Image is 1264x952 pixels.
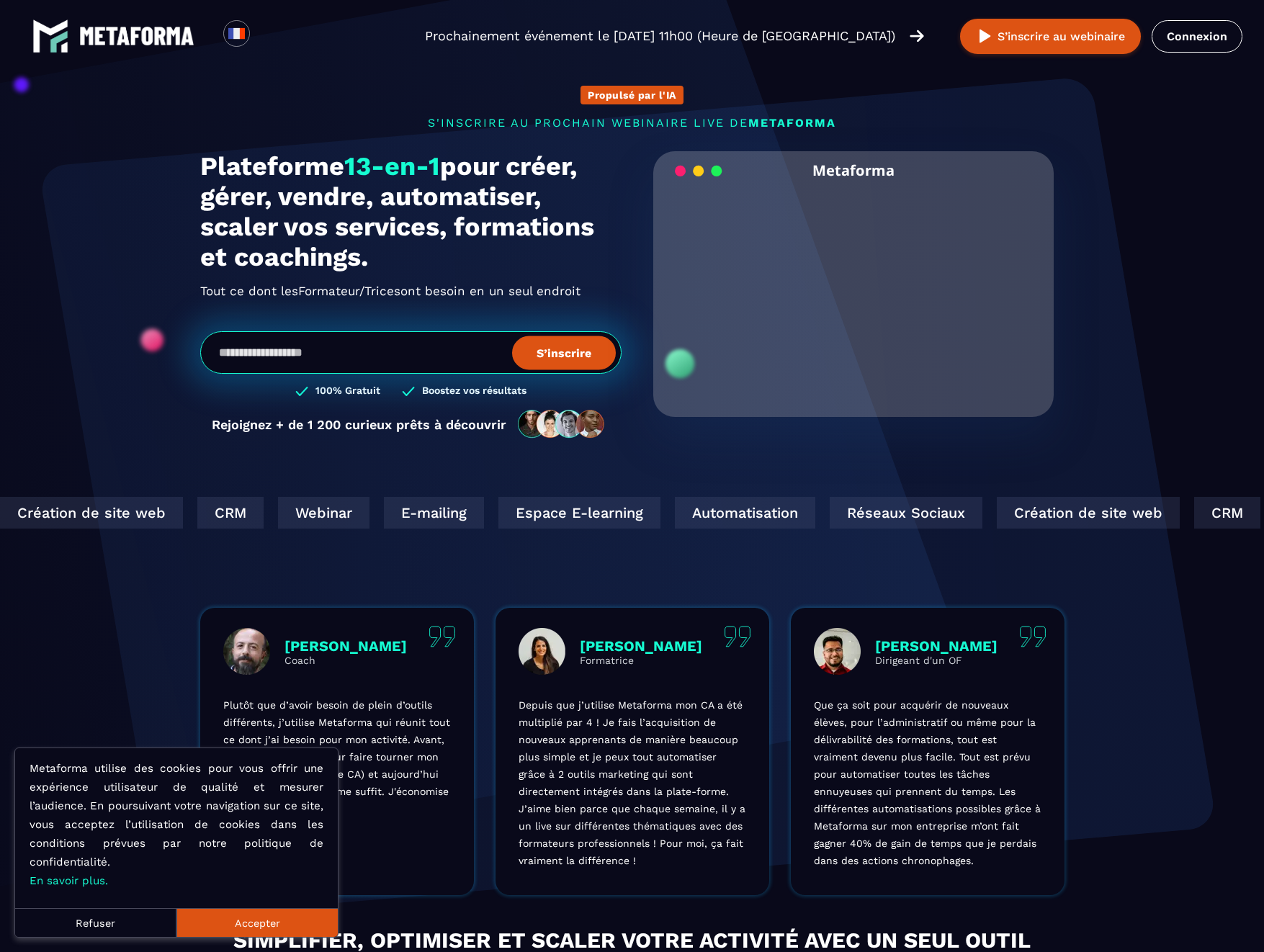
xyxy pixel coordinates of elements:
[1194,497,1260,529] div: CRM
[512,336,616,369] button: S’inscrire
[212,417,506,432] p: Rejoignez + de 1 200 curieux prêts à découvrir
[514,409,610,439] img: community-people
[30,759,323,890] p: Metaforma utilise des cookies pour vous offrir une expérience utilisateur de qualité et mesurer l...
[315,385,380,398] h3: 100% Gratuit
[278,497,369,529] div: Webinar
[197,497,264,529] div: CRM
[498,497,660,529] div: Espace E-learning
[176,908,338,937] button: Accepter
[30,874,108,887] a: En savoir plus.
[588,89,676,101] p: Propulsé par l'IA
[298,279,400,302] span: Formateur/Trices
[284,637,407,655] p: [PERSON_NAME]
[664,189,1044,379] video: Your browser does not support the video tag.
[284,655,407,666] p: Coach
[200,116,1064,130] p: s'inscrire au prochain webinaire live de
[748,116,836,130] span: METAFORMA
[910,28,924,44] img: arrow-right
[830,497,982,529] div: Réseaux Sociaux
[402,385,415,398] img: checked
[812,151,895,189] h2: Metaforma
[223,696,451,817] p: Plutôt que d’avoir besoin de plein d’outils différents, j’utilise Metaforma qui réunit tout ce do...
[976,27,994,45] img: play
[425,26,895,46] p: Prochainement événement le [DATE] 11h00 (Heure de [GEOGRAPHIC_DATA])
[875,637,998,655] p: [PERSON_NAME]
[344,151,440,181] span: 13-en-1
[200,279,622,302] h2: Tout ce dont les ont besoin en un seul endroit
[32,18,68,54] img: logo
[675,164,722,178] img: loading
[295,385,308,398] img: checked
[580,637,702,655] p: [PERSON_NAME]
[1019,626,1046,647] img: quote
[875,655,998,666] p: Dirigeant d'un OF
[724,626,751,647] img: quote
[228,24,246,42] img: fr
[960,19,1141,54] button: S’inscrire au webinaire
[1152,20,1242,53] a: Connexion
[223,628,270,675] img: profile
[15,908,176,937] button: Refuser
[997,497,1180,529] div: Création de site web
[429,626,456,647] img: quote
[519,628,565,675] img: profile
[814,696,1041,869] p: Que ça soit pour acquérir de nouveaux élèves, pour l’administratif ou même pour la délivrabilité ...
[200,151,622,272] h1: Plateforme pour créer, gérer, vendre, automatiser, scaler vos services, formations et coachings.
[814,628,861,675] img: profile
[79,27,194,45] img: logo
[262,27,273,45] input: Search for option
[580,655,702,666] p: Formatrice
[519,696,746,869] p: Depuis que j’utilise Metaforma mon CA a été multiplié par 4 ! Je fais l’acquisition de nouveaux a...
[675,497,815,529] div: Automatisation
[250,20,285,52] div: Search for option
[384,497,484,529] div: E-mailing
[422,385,526,398] h3: Boostez vos résultats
